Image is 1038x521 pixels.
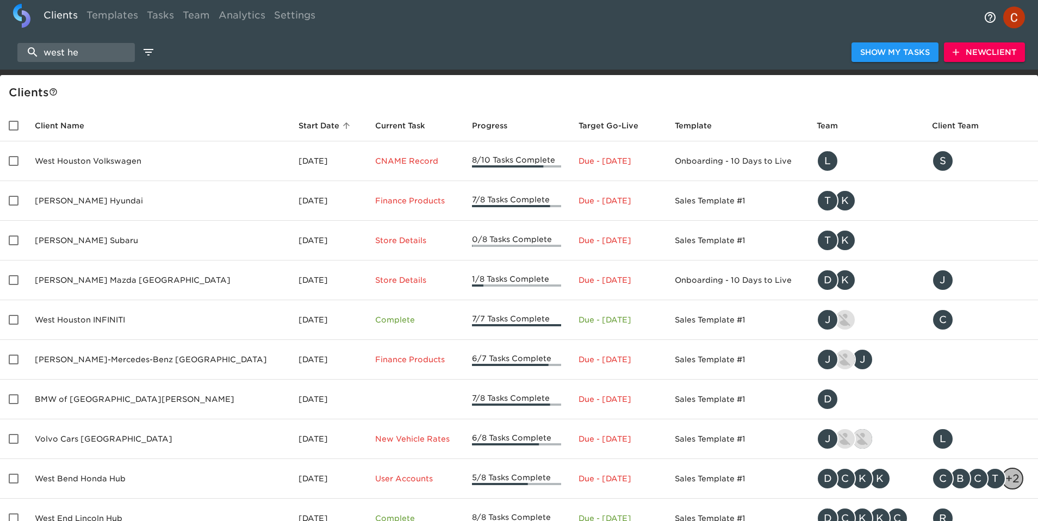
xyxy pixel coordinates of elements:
td: 5/8 Tasks Complete [463,459,570,499]
p: Due - [DATE] [579,394,658,405]
td: BMW of [GEOGRAPHIC_DATA][PERSON_NAME] [26,380,290,419]
img: logo [13,4,30,28]
span: Team [817,119,852,132]
div: chris.robinson@morries.com, ben.freedman@morries.com, cathy.wilsey@morries.com, tony.troussov@mor... [932,468,1029,489]
td: [DATE] [290,260,366,300]
div: K [851,468,873,489]
td: West Houston INFINITI [26,300,290,340]
img: sarah.courchaine@roadster.com [853,429,872,449]
p: Due - [DATE] [579,235,658,246]
div: danny@roadster.com [817,388,914,410]
button: edit [139,43,158,61]
td: Sales Template #1 [666,380,808,419]
a: Settings [270,4,320,30]
td: Sales Template #1 [666,340,808,380]
td: Sales Template #1 [666,221,808,260]
div: J [851,349,873,370]
p: Due - [DATE] [579,275,658,286]
td: [DATE] [290,340,366,380]
p: User Accounts [375,473,455,484]
div: K [834,230,856,251]
p: Due - [DATE] [579,433,658,444]
div: D [817,468,838,489]
td: Sales Template #1 [666,419,808,459]
p: Store Details [375,235,455,246]
p: Store Details [375,275,455,286]
td: [PERSON_NAME]-Mercedes-Benz [GEOGRAPHIC_DATA] [26,340,290,380]
p: Due - [DATE] [579,473,658,484]
td: 7/8 Tasks Complete [463,380,570,419]
td: West Bend Honda Hub [26,459,290,499]
button: NewClient [944,42,1025,63]
td: [DATE] [290,300,366,340]
div: L [932,428,954,450]
div: C [967,468,989,489]
td: [PERSON_NAME] Hyundai [26,181,290,221]
td: 6/8 Tasks Complete [463,419,570,459]
span: Client Team [932,119,993,132]
p: Due - [DATE] [579,195,658,206]
td: [DATE] [290,221,366,260]
td: West Houston Volkswagen [26,141,290,181]
td: 8/10 Tasks Complete [463,141,570,181]
td: [PERSON_NAME] Mazda [GEOGRAPHIC_DATA] [26,260,290,300]
img: nikko.foster@roadster.com [835,350,855,369]
div: Client s [9,84,1034,101]
span: Current Task [375,119,425,132]
p: Finance Products [375,354,455,365]
div: T [817,230,838,251]
div: cficklin@shiftdigital.com [932,309,1029,331]
span: Progress [472,119,521,132]
td: 1/8 Tasks Complete [463,260,570,300]
td: Volvo Cars [GEOGRAPHIC_DATA] [26,419,290,459]
span: Start Date [299,119,353,132]
td: [PERSON_NAME] Subaru [26,221,290,260]
div: D [817,388,838,410]
div: K [834,190,856,212]
p: Due - [DATE] [579,314,658,325]
td: Sales Template #1 [666,459,808,499]
div: J [817,349,838,370]
div: danny@roadster.com, clayton.mandel@roadster.com, kevin.dodt@roadster.com, kendra@roadster.com [817,468,914,489]
td: [DATE] [290,181,366,221]
span: Current Task [375,119,439,132]
p: Due - [DATE] [579,354,658,365]
div: justin.gervais@roadster.com, nikko.foster@roadster.com, jennifer.chen@roadster.com [817,349,914,370]
div: C [932,309,954,331]
div: J [817,309,838,331]
a: Analytics [214,4,270,30]
span: Template [675,119,726,132]
div: C [932,468,954,489]
span: New Client [953,46,1016,59]
img: nikko.foster@roadster.com [835,310,855,330]
button: notifications [977,4,1003,30]
div: L [817,150,838,172]
span: Client Name [35,119,98,132]
div: jvan@bommarito.net [932,269,1029,291]
div: danny@roadster.com, kevin.dodt@roadster.com [817,269,914,291]
div: leland@roadster.com [817,150,914,172]
p: New Vehicle Rates [375,433,455,444]
div: lgarcia@volvowesthouston.com [932,428,1029,450]
td: [DATE] [290,141,366,181]
div: tracy@roadster.com, kevin.dodt@roadster.com [817,190,914,212]
a: Clients [39,4,82,30]
div: sgpalmisano@gmail.com [932,150,1029,172]
div: K [834,269,856,291]
div: K [869,468,891,489]
span: Target Go-Live [579,119,652,132]
span: Calculated based on the start date and the duration of all Tasks contained in this Hub. [579,119,638,132]
div: C [834,468,856,489]
div: D [817,269,838,291]
td: Onboarding - 10 Days to Live [666,141,808,181]
td: 6/7 Tasks Complete [463,340,570,380]
td: 7/7 Tasks Complete [463,300,570,340]
td: Sales Template #1 [666,300,808,340]
img: Profile [1003,7,1025,28]
div: T [984,468,1006,489]
svg: This is a list of all of your clients and clients shared with you [49,88,58,96]
td: [DATE] [290,419,366,459]
p: CNAME Record [375,156,455,166]
td: Sales Template #1 [666,181,808,221]
td: [DATE] [290,459,366,499]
